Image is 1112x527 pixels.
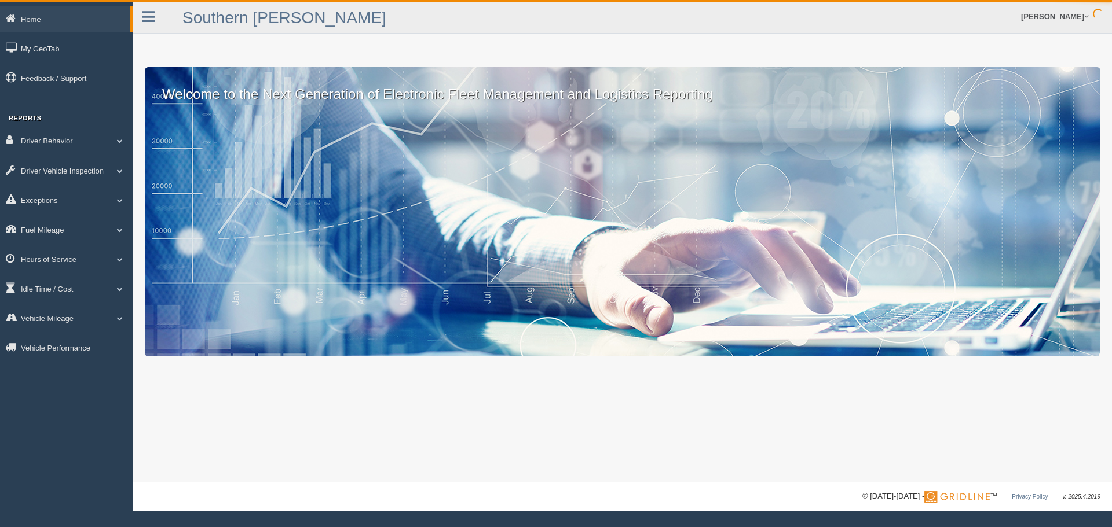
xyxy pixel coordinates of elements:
[182,9,386,27] a: Southern [PERSON_NAME]
[1063,493,1100,500] span: v. 2025.4.2019
[924,491,990,503] img: Gridline
[1012,493,1048,500] a: Privacy Policy
[145,67,1100,104] p: Welcome to the Next Generation of Electronic Fleet Management and Logistics Reporting
[862,491,1100,503] div: © [DATE]-[DATE] - ™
